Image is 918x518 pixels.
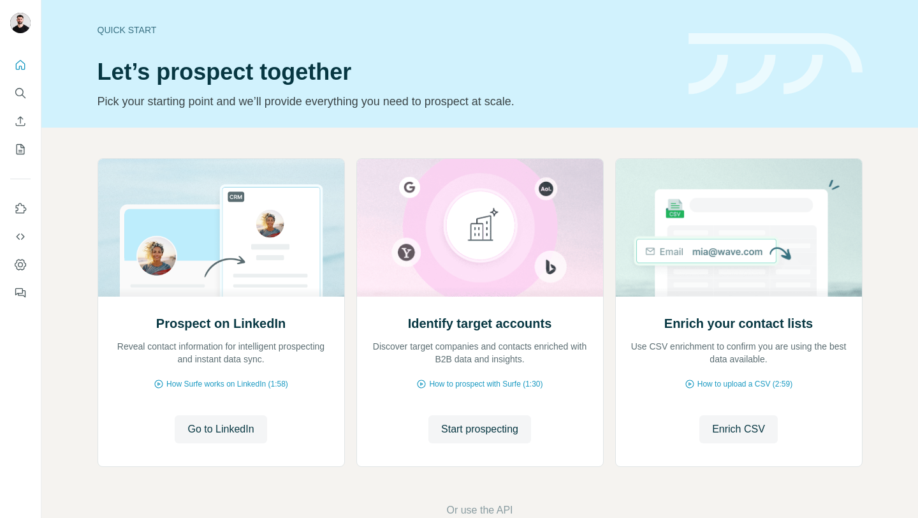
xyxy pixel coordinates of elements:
img: Prospect on LinkedIn [98,159,345,297]
h2: Prospect on LinkedIn [156,314,286,332]
button: My lists [10,138,31,161]
p: Pick your starting point and we’ll provide everything you need to prospect at scale. [98,93,673,110]
button: Or use the API [446,503,513,518]
h1: Let’s prospect together [98,59,673,85]
span: Start prospecting [441,422,518,437]
button: Enrich CSV [699,415,778,443]
button: Use Surfe on LinkedIn [10,197,31,220]
img: Identify target accounts [356,159,604,297]
img: Avatar [10,13,31,33]
h2: Enrich your contact lists [664,314,813,332]
span: Go to LinkedIn [187,422,254,437]
img: banner [688,33,863,95]
h2: Identify target accounts [408,314,552,332]
button: Dashboard [10,253,31,276]
div: Quick start [98,24,673,36]
span: How Surfe works on LinkedIn (1:58) [166,378,288,390]
button: Start prospecting [428,415,531,443]
p: Use CSV enrichment to confirm you are using the best data available. [629,340,849,366]
button: Enrich CSV [10,110,31,133]
button: Quick start [10,54,31,77]
span: How to prospect with Surfe (1:30) [429,378,543,390]
button: Use Surfe API [10,225,31,248]
button: Feedback [10,281,31,304]
img: Enrich your contact lists [615,159,863,297]
p: Discover target companies and contacts enriched with B2B data and insights. [370,340,590,366]
p: Reveal contact information for intelligent prospecting and instant data sync. [111,340,331,366]
span: Enrich CSV [712,422,765,437]
span: How to upload a CSV (2:59) [697,378,792,390]
button: Go to LinkedIn [175,415,266,443]
button: Search [10,82,31,105]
